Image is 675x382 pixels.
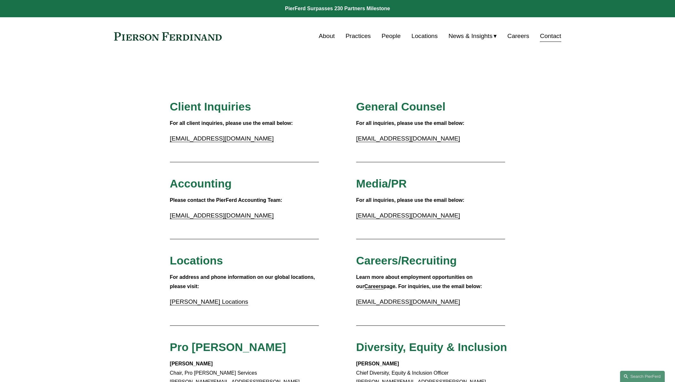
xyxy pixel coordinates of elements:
strong: For all inquiries, please use the email below: [356,197,464,203]
a: Contact [540,30,561,42]
a: Search this site [620,371,665,382]
a: [EMAIL_ADDRESS][DOMAIN_NAME] [170,212,274,219]
strong: [PERSON_NAME] [170,361,213,366]
span: General Counsel [356,100,446,113]
span: Locations [170,254,223,267]
strong: Please contact the PierFerd Accounting Team: [170,197,282,203]
strong: page. For inquiries, use the email below: [383,284,482,289]
strong: For all inquiries, please use the email below: [356,120,464,126]
span: Client Inquiries [170,100,251,113]
a: Practices [346,30,371,42]
span: Media/PR [356,177,407,190]
strong: For all client inquiries, please use the email below: [170,120,293,126]
a: [EMAIL_ADDRESS][DOMAIN_NAME] [356,135,460,142]
span: Careers/Recruiting [356,254,457,267]
a: Locations [411,30,438,42]
span: News & Insights [449,31,493,42]
a: Careers [364,284,384,289]
a: [EMAIL_ADDRESS][DOMAIN_NAME] [170,135,274,142]
a: Careers [507,30,529,42]
span: Pro [PERSON_NAME] [170,341,286,353]
a: About [319,30,335,42]
a: People [381,30,401,42]
a: [EMAIL_ADDRESS][DOMAIN_NAME] [356,298,460,305]
a: [EMAIL_ADDRESS][DOMAIN_NAME] [356,212,460,219]
a: folder dropdown [449,30,497,42]
strong: [PERSON_NAME] [356,361,399,366]
strong: Learn more about employment opportunities on our [356,274,474,289]
a: [PERSON_NAME] Locations [170,298,248,305]
span: Accounting [170,177,232,190]
strong: For address and phone information on our global locations, please visit: [170,274,317,289]
span: Diversity, Equity & Inclusion [356,341,507,353]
